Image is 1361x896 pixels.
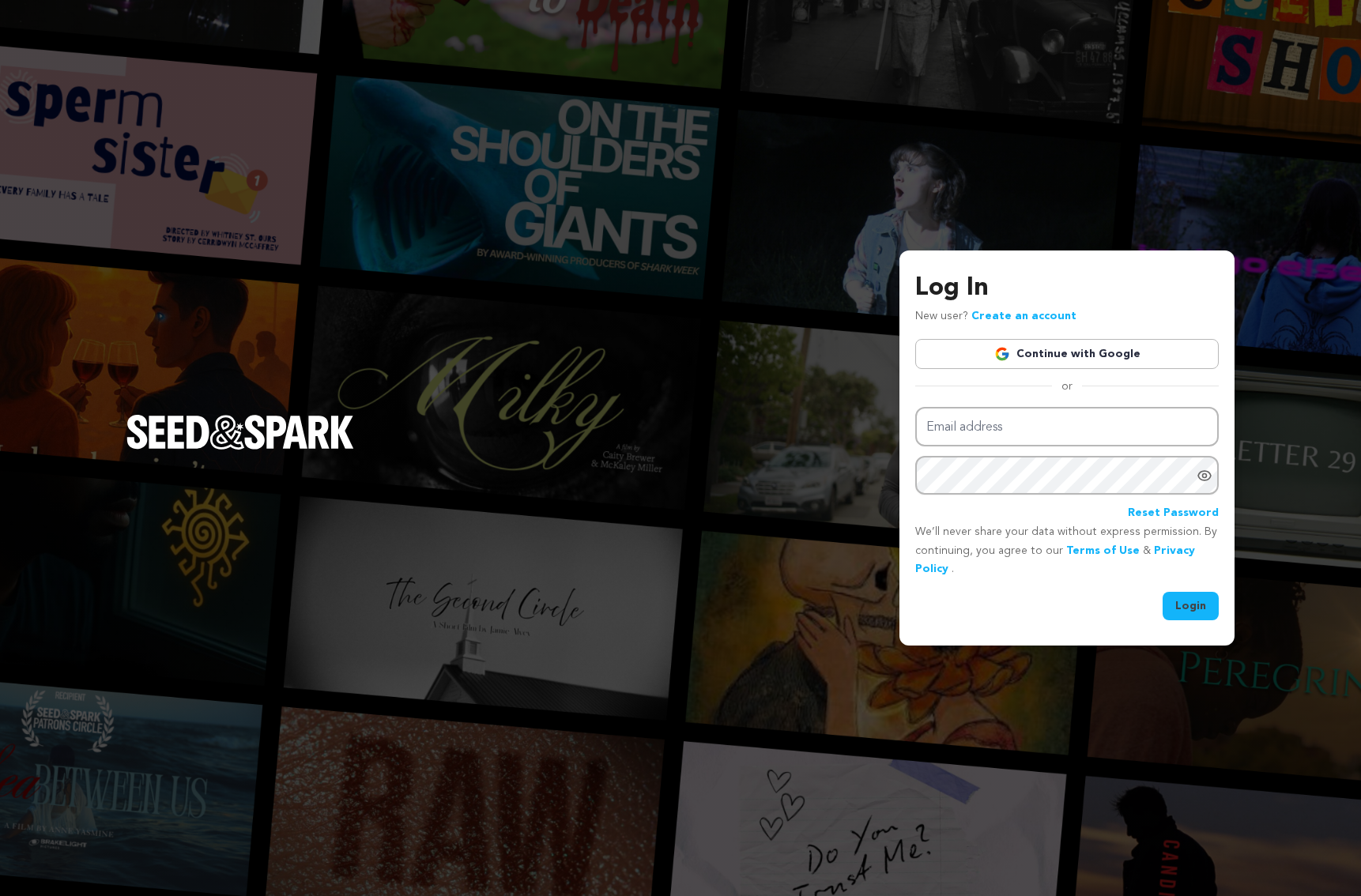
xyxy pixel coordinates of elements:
a: Reset Password [1128,504,1219,523]
img: Google logo [994,346,1010,362]
p: New user? [915,307,1076,326]
p: We’ll never share your data without express permission. By continuing, you agree to our & . [915,523,1219,579]
span: or [1052,378,1082,394]
h3: Log In [915,269,1219,307]
a: Seed&Spark Homepage [126,415,354,481]
a: Continue with Google [915,339,1219,369]
input: Email address [915,407,1219,447]
a: Create an account [971,311,1076,322]
img: Seed&Spark Logo [126,415,354,450]
button: Login [1163,592,1219,620]
a: Show password as plain text. Warning: this will display your password on the screen. [1197,468,1212,484]
a: Terms of Use [1066,545,1140,556]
